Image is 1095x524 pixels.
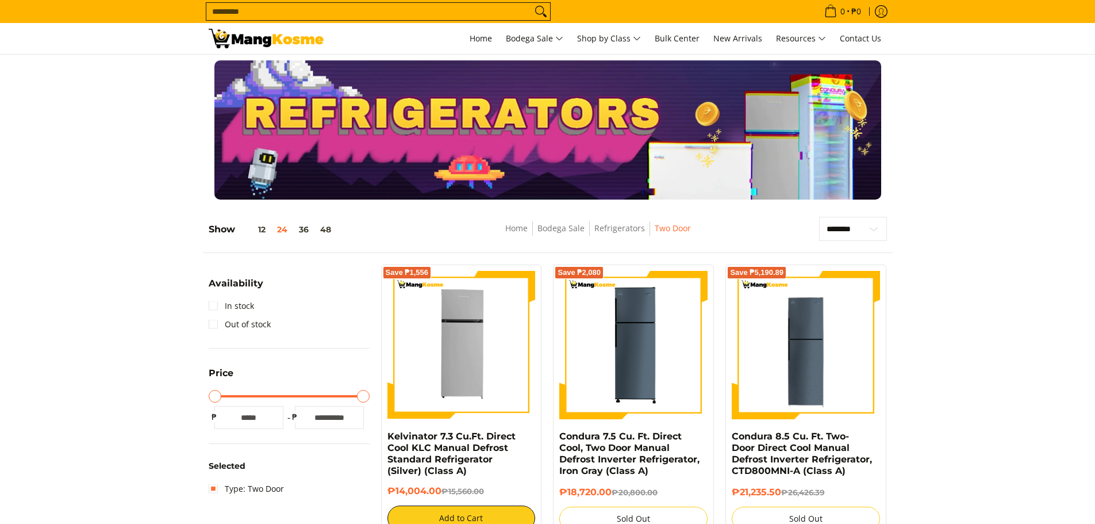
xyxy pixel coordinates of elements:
a: New Arrivals [708,23,768,54]
a: Bodega Sale [537,223,585,234]
h6: ₱21,235.50 [732,487,880,498]
span: 0 [839,7,847,16]
del: ₱15,560.00 [441,487,484,496]
button: 48 [314,225,337,234]
img: Bodega Sale Refrigerator l Mang Kosme: Home Appliances Warehouse Sale Two Door [209,29,324,48]
span: ₱ [289,411,301,423]
span: Save ₱2,080 [558,269,601,276]
img: condura-direct-cool-7.5-cubic-feet-2-door-manual-defrost-inverter-ref-iron-gray-full-view-mang-kosme [559,271,708,419]
h6: Selected [209,461,370,472]
a: Kelvinator 7.3 Cu.Ft. Direct Cool KLC Manual Defrost Standard Refrigerator (Silver) (Class A) [387,431,516,476]
h6: ₱14,004.00 [387,485,536,497]
img: Kelvinator 7.3 Cu.Ft. Direct Cool KLC Manual Defrost Standard Refrigerator (Silver) (Class A) [387,271,536,419]
h6: ₱18,720.00 [559,487,708,498]
a: Condura 8.5 Cu. Ft. Two-Door Direct Cool Manual Defrost Inverter Refrigerator, CTD800MNI-A (Class A) [732,431,872,476]
span: ₱ [209,411,220,423]
span: Resources [776,32,826,46]
span: Bodega Sale [506,32,563,46]
a: Refrigerators [594,223,645,234]
nav: Main Menu [335,23,887,54]
a: Condura 7.5 Cu. Ft. Direct Cool, Two Door Manual Defrost Inverter Refrigerator, Iron Gray (Class A) [559,431,700,476]
a: Contact Us [834,23,887,54]
img: Condura 8.5 Cu. Ft. Two-Door Direct Cool Manual Defrost Inverter Refrigerator, CTD800MNI-A (Class A) [732,271,880,419]
a: Bulk Center [649,23,705,54]
summary: Open [209,279,263,297]
h5: Show [209,224,337,235]
a: Resources [770,23,832,54]
button: Search [532,3,550,20]
button: 12 [235,225,271,234]
a: In stock [209,297,254,315]
span: Availability [209,279,263,288]
span: Save ₱5,190.89 [730,269,783,276]
del: ₱20,800.00 [612,488,658,497]
a: Home [464,23,498,54]
a: Type: Two Door [209,480,284,498]
span: Save ₱1,556 [386,269,429,276]
span: Price [209,369,233,378]
del: ₱26,426.39 [781,488,824,497]
span: Contact Us [840,33,881,44]
summary: Open [209,369,233,387]
span: ₱0 [850,7,863,16]
button: 24 [271,225,293,234]
span: Shop by Class [577,32,641,46]
span: Two Door [655,221,691,236]
button: 36 [293,225,314,234]
span: Home [470,33,492,44]
span: • [821,5,865,18]
nav: Breadcrumbs [423,221,773,247]
a: Bodega Sale [500,23,569,54]
span: New Arrivals [713,33,762,44]
a: Shop by Class [571,23,647,54]
a: Out of stock [209,315,271,334]
a: Home [505,223,528,234]
span: Bulk Center [655,33,700,44]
